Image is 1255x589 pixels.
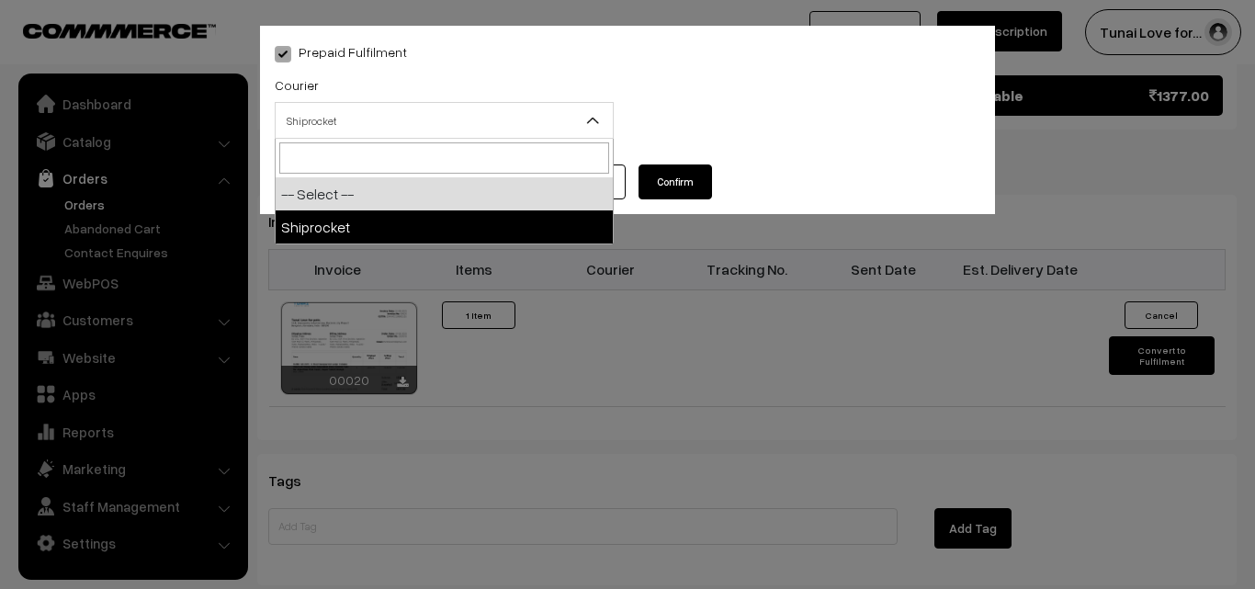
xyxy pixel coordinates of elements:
[639,164,712,199] button: Confirm
[275,75,319,95] label: Courier
[275,42,407,62] label: Prepaid Fulfilment
[276,105,613,137] span: Shiprocket
[275,102,614,139] span: Shiprocket
[276,210,613,244] li: Shiprocket
[276,177,613,210] li: -- Select --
